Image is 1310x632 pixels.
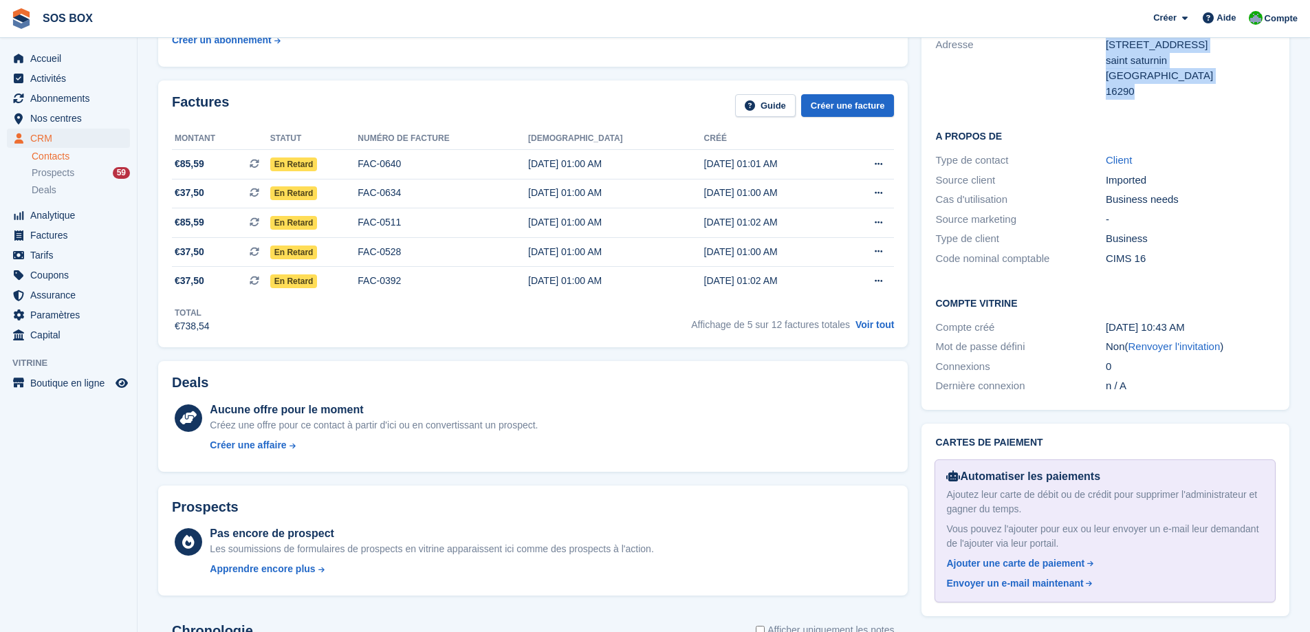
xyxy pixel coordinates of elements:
[175,245,204,259] span: €37,50
[210,438,538,453] a: Créer une affaire
[704,128,841,150] th: Créé
[935,153,1105,168] div: Type de contact
[7,89,130,108] a: menu
[32,183,130,197] a: Deals
[210,402,538,418] div: Aucune offre pour le moment
[1106,378,1276,394] div: n / A
[113,375,130,391] a: Boutique d'aperçu
[210,562,653,576] a: Apprendre encore plus
[1128,340,1220,352] a: Renvoyer l'invitation
[113,167,130,179] div: 59
[1106,212,1276,228] div: -
[946,556,1258,571] a: Ajouter une carte de paiement
[935,339,1105,355] div: Mot de passe défini
[30,89,113,108] span: Abonnements
[32,166,130,180] a: Prospects 59
[1106,320,1276,336] div: [DATE] 10:43 AM
[801,94,895,117] a: Créer une facture
[30,206,113,225] span: Analytique
[1216,11,1236,25] span: Aide
[175,274,204,288] span: €37,50
[175,157,204,171] span: €85,59
[30,285,113,305] span: Assurance
[7,305,130,325] a: menu
[704,274,841,288] div: [DATE] 01:02 AM
[175,319,210,334] div: €738,54
[172,33,272,47] div: Créer un abonnement
[270,274,318,288] span: En retard
[935,192,1105,208] div: Cas d'utilisation
[528,157,704,171] div: [DATE] 01:00 AM
[7,129,130,148] a: menu
[358,274,528,288] div: FAC-0392
[528,245,704,259] div: [DATE] 01:00 AM
[270,157,318,171] span: En retard
[210,542,653,556] div: Les soumissions de formulaires de prospects en vitrine apparaissent ici comme des prospects à l'a...
[1106,231,1276,247] div: Business
[946,576,1083,591] div: Envoyer un e-mail maintenant
[946,468,1264,485] div: Automatiser les paiements
[175,307,210,319] div: Total
[30,265,113,285] span: Coupons
[30,69,113,88] span: Activités
[935,251,1105,267] div: Code nominal comptable
[946,556,1084,571] div: Ajouter une carte de paiement
[704,186,841,200] div: [DATE] 01:00 AM
[935,320,1105,336] div: Compte créé
[210,562,315,576] div: Apprendre encore plus
[30,109,113,128] span: Nos centres
[32,166,74,179] span: Prospects
[935,212,1105,228] div: Source marketing
[1106,84,1276,100] div: 16290
[30,305,113,325] span: Paramètres
[32,184,56,197] span: Deals
[358,215,528,230] div: FAC-0511
[7,265,130,285] a: menu
[1106,154,1132,166] a: Client
[270,246,318,259] span: En retard
[175,215,204,230] span: €85,59
[935,37,1105,99] div: Adresse
[172,94,229,117] h2: Factures
[30,373,113,393] span: Boutique en ligne
[32,150,130,163] a: Contacts
[270,216,318,230] span: En retard
[935,231,1105,247] div: Type de client
[855,319,895,330] a: Voir tout
[935,296,1276,309] h2: Compte vitrine
[7,109,130,128] a: menu
[704,215,841,230] div: [DATE] 01:02 AM
[1106,173,1276,188] div: Imported
[1106,68,1276,84] div: [GEOGRAPHIC_DATA]
[172,375,208,391] h2: Deals
[7,69,130,88] a: menu
[691,319,850,330] span: Affichage de 5 sur 12 factures totales
[7,246,130,265] a: menu
[1106,359,1276,375] div: 0
[1124,340,1223,352] span: ( )
[172,128,270,150] th: Montant
[172,28,281,53] a: Créer un abonnement
[1106,192,1276,208] div: Business needs
[172,499,239,515] h2: Prospects
[210,525,653,542] div: Pas encore de prospect
[935,129,1276,142] h2: A propos de
[270,128,358,150] th: Statut
[1106,251,1276,267] div: CIMS 16
[30,129,113,148] span: CRM
[210,438,286,453] div: Créer une affaire
[7,325,130,345] a: menu
[1106,53,1276,69] div: saint saturnin
[946,522,1264,551] div: Vous pouvez l'ajouter pour eux ou leur envoyer un e-mail leur demandant de l'ajouter via leur por...
[528,128,704,150] th: [DEMOGRAPHIC_DATA]
[30,49,113,68] span: Accueil
[358,186,528,200] div: FAC-0634
[528,186,704,200] div: [DATE] 01:00 AM
[7,206,130,225] a: menu
[7,373,130,393] a: menu
[935,378,1105,394] div: Dernière connexion
[704,157,841,171] div: [DATE] 01:01 AM
[7,285,130,305] a: menu
[7,49,130,68] a: menu
[358,157,528,171] div: FAC-0640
